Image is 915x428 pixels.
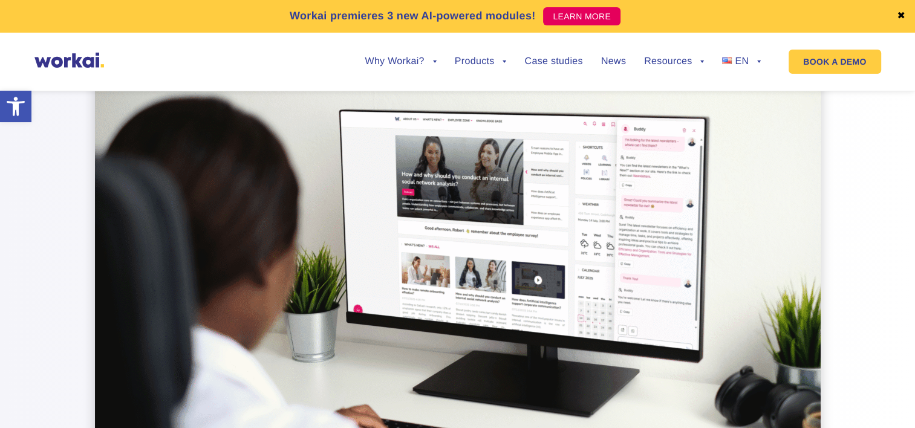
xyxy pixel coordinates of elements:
[735,56,749,66] span: EN
[722,57,761,66] a: EN
[290,8,536,24] p: Workai premieres 3 new AI-powered modules!
[897,11,905,21] a: ✖
[543,7,620,25] a: LEARN MORE
[789,50,881,74] a: BOOK A DEMO
[524,57,582,66] a: Case studies
[455,57,507,66] a: Products
[601,57,626,66] a: News
[365,57,436,66] a: Why Workai?
[644,57,704,66] a: Resources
